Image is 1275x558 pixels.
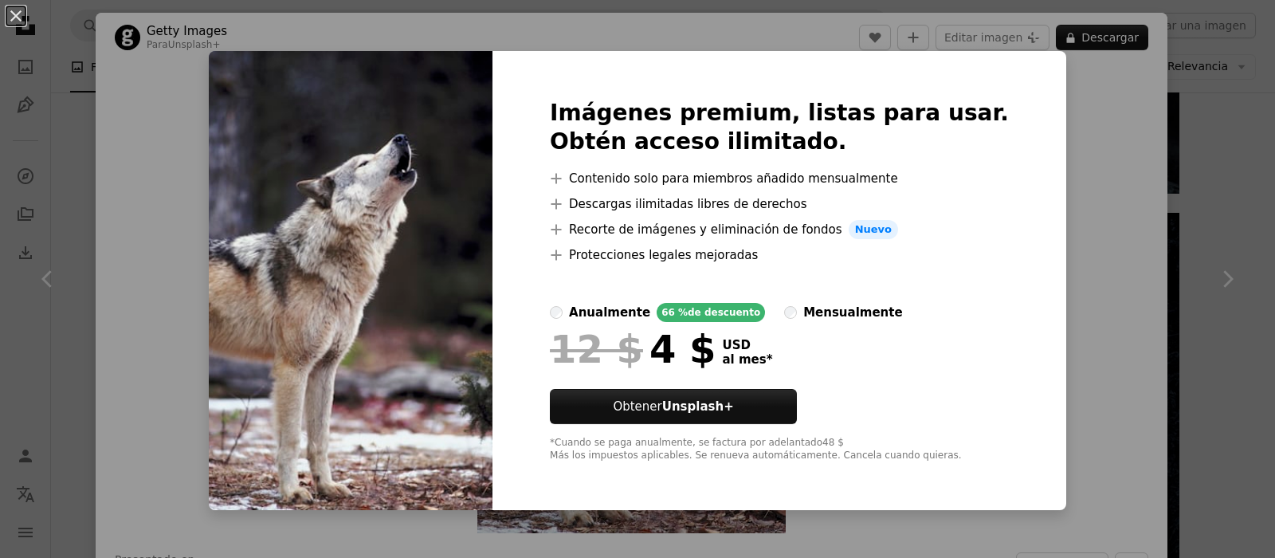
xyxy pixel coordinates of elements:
[550,195,1009,214] li: Descargas ilimitadas libres de derechos
[722,338,772,352] span: USD
[550,389,797,424] button: ObtenerUnsplash+
[550,306,563,319] input: anualmente66 %de descuento
[550,99,1009,156] h2: Imágenes premium, listas para usar. Obtén acceso ilimitado.
[550,246,1009,265] li: Protecciones legales mejoradas
[849,220,898,239] span: Nuevo
[209,51,492,510] img: premium_photo-1661890071978-6c80f92c7fdf
[662,399,734,414] strong: Unsplash+
[784,306,797,319] input: mensualmente
[569,303,650,322] div: anualmente
[550,328,643,370] span: 12 $
[722,352,772,367] span: al mes *
[550,328,716,370] div: 4 $
[550,437,1009,462] div: *Cuando se paga anualmente, se factura por adelantado 48 $ Más los impuestos aplicables. Se renue...
[803,303,902,322] div: mensualmente
[550,169,1009,188] li: Contenido solo para miembros añadido mensualmente
[550,220,1009,239] li: Recorte de imágenes y eliminación de fondos
[657,303,765,322] div: 66 % de descuento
